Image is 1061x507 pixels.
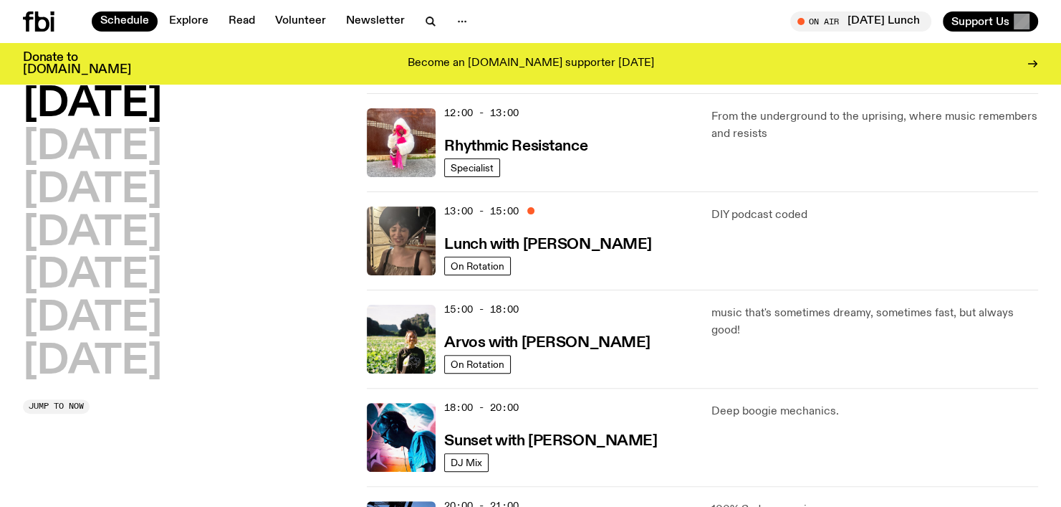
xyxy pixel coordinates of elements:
p: music that's sometimes dreamy, sometimes fast, but always good! [711,305,1038,339]
h3: Lunch with [PERSON_NAME] [444,237,651,252]
img: Simon Caldwell stands side on, looking downwards. He has headphones on. Behind him is a brightly ... [367,403,436,472]
h3: Donate to [DOMAIN_NAME] [23,52,131,76]
a: Arvos with [PERSON_NAME] [444,333,650,351]
span: 12:00 - 13:00 [444,106,519,120]
img: Bri is smiling and wearing a black t-shirt. She is standing in front of a lush, green field. Ther... [367,305,436,374]
button: [DATE] [23,128,162,168]
button: [DATE] [23,256,162,296]
p: From the underground to the uprising, where music remembers and resists [711,108,1038,143]
a: On Rotation [444,355,511,374]
a: Lunch with [PERSON_NAME] [444,234,651,252]
h3: Rhythmic Resistance [444,139,587,154]
a: Rhythmic Resistance [444,136,587,154]
a: Read [220,11,264,32]
button: [DATE] [23,85,162,125]
button: Jump to now [23,399,90,414]
a: Sunset with [PERSON_NAME] [444,431,657,449]
a: On Rotation [444,257,511,275]
button: [DATE] [23,299,162,339]
span: DJ Mix [451,457,482,468]
a: Newsletter [337,11,413,32]
a: Explore [160,11,217,32]
span: Support Us [951,15,1009,28]
p: DIY podcast coded [711,207,1038,224]
h3: Arvos with [PERSON_NAME] [444,336,650,351]
span: On Rotation [451,359,504,369]
p: Deep boogie mechanics. [711,403,1038,420]
span: 18:00 - 20:00 [444,401,519,414]
h3: Sunset with [PERSON_NAME] [444,434,657,449]
button: Support Us [943,11,1038,32]
img: Attu crouches on gravel in front of a brown wall. They are wearing a white fur coat with a hood, ... [367,108,436,177]
span: Specialist [451,162,494,173]
a: DJ Mix [444,453,489,472]
button: [DATE] [23,214,162,254]
span: On Rotation [451,260,504,271]
a: Specialist [444,158,500,177]
button: [DATE] [23,171,162,211]
button: On Air[DATE] Lunch [790,11,931,32]
a: Schedule [92,11,158,32]
span: Jump to now [29,402,84,410]
span: 15:00 - 18:00 [444,303,519,316]
span: 13:00 - 15:00 [444,204,519,218]
a: Volunteer [267,11,335,32]
button: [DATE] [23,342,162,382]
p: Become an [DOMAIN_NAME] supporter [DATE] [408,57,654,70]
